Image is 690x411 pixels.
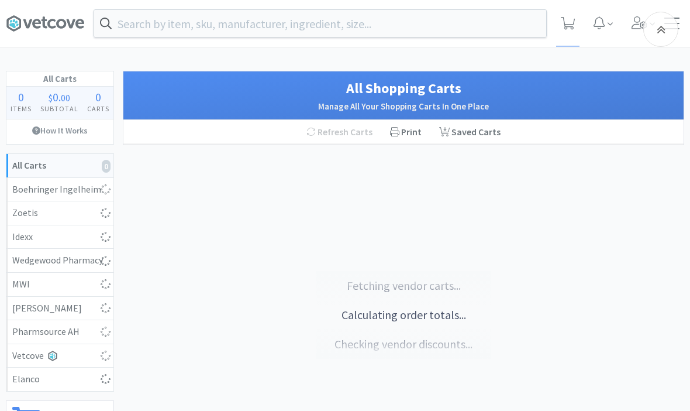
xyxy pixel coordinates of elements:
[12,301,108,316] div: [PERSON_NAME]
[102,160,111,173] i: 0
[12,348,108,364] div: Vetcove
[6,320,113,344] a: Pharmsource AH
[135,77,672,100] h1: All Shopping Carts
[36,103,83,114] h4: Subtotal
[381,120,430,145] div: Print
[6,249,113,273] a: Wedgewood Pharmacy
[6,368,113,391] a: Elanco
[49,92,53,104] span: $
[12,324,108,340] div: Pharmsource AH
[6,71,113,87] h1: All Carts
[430,120,509,145] a: Saved Carts
[12,372,108,387] div: Elanco
[36,91,83,103] div: .
[6,103,36,114] h4: Items
[6,344,113,368] a: Vetcove
[12,205,108,221] div: Zoetis
[12,182,108,197] div: Boehringer Ingelheim
[6,273,113,297] a: MWI
[6,178,113,202] a: Boehringer Ingelheim
[6,119,113,142] a: How It Works
[135,100,672,114] h2: Manage All Your Shopping Carts In One Place
[12,230,108,245] div: Idexx
[6,225,113,249] a: Idexx
[6,201,113,225] a: Zoetis
[94,10,546,37] input: Search by item, sku, manufacturer, ingredient, size...
[82,103,113,114] h4: Carts
[18,90,24,104] span: 0
[6,297,113,321] a: [PERSON_NAME]
[61,92,70,104] span: 00
[12,277,108,292] div: MWI
[12,159,46,171] strong: All Carts
[12,253,108,268] div: Wedgewood Pharmacy
[53,90,58,104] span: 0
[6,154,113,178] a: All Carts0
[298,120,381,145] div: Refresh Carts
[95,90,101,104] span: 0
